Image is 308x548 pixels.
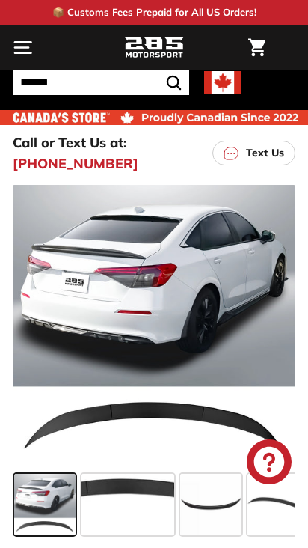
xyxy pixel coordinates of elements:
[212,141,295,165] a: Text Us
[242,439,296,488] inbox-online-store-chat: Shopify online store chat
[124,35,184,61] img: Logo_285_Motorsport_areodynamics_components
[52,5,256,20] p: 📦 Customs Fees Prepaid for All US Orders!
[13,70,189,95] input: Search
[13,133,127,153] p: Call or Text Us at:
[241,26,273,69] a: Cart
[246,145,284,161] p: Text Us
[13,153,138,174] a: [PHONE_NUMBER]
